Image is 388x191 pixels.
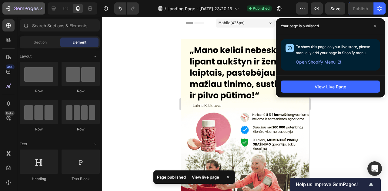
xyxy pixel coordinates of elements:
div: 450 [6,64,15,69]
div: Text Block [62,176,100,182]
span: / [165,5,166,12]
button: View Live Page [281,81,380,93]
button: Publish [348,2,373,15]
span: Toggle open [90,51,100,61]
span: Element [72,40,86,45]
div: Row [20,88,58,94]
span: Text [20,141,27,147]
div: Heading [20,176,58,182]
span: Published [253,6,269,11]
span: Section [34,40,47,45]
button: Save [325,2,345,15]
span: Layout [20,54,32,59]
p: Your page is published [281,23,319,29]
div: Open Intercom Messenger [367,161,382,176]
div: Undo/Redo [114,2,139,15]
p: 7 [40,5,42,12]
div: View Live Page [315,84,346,90]
span: Open Shopify Menu [296,58,336,66]
span: To show this page on your live store, please manually add your page in Shopify menu. [296,44,370,55]
div: Row [62,88,100,94]
div: Row [20,127,58,132]
button: Show survey - Help us improve GemPages! [296,181,375,188]
div: View live page [188,173,223,181]
iframe: Design area [181,17,309,191]
div: Publish [353,5,368,12]
input: Search Sections & Elements [20,19,100,31]
span: Toggle open [90,139,100,149]
span: Landing Page - [DATE] 23:20:18 [167,5,232,12]
button: 7 [2,2,45,15]
div: Row [62,127,100,132]
span: Help us improve GemPages! [296,182,367,187]
div: Beta [5,111,15,116]
p: Page published [157,174,186,180]
span: Save [330,6,340,11]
